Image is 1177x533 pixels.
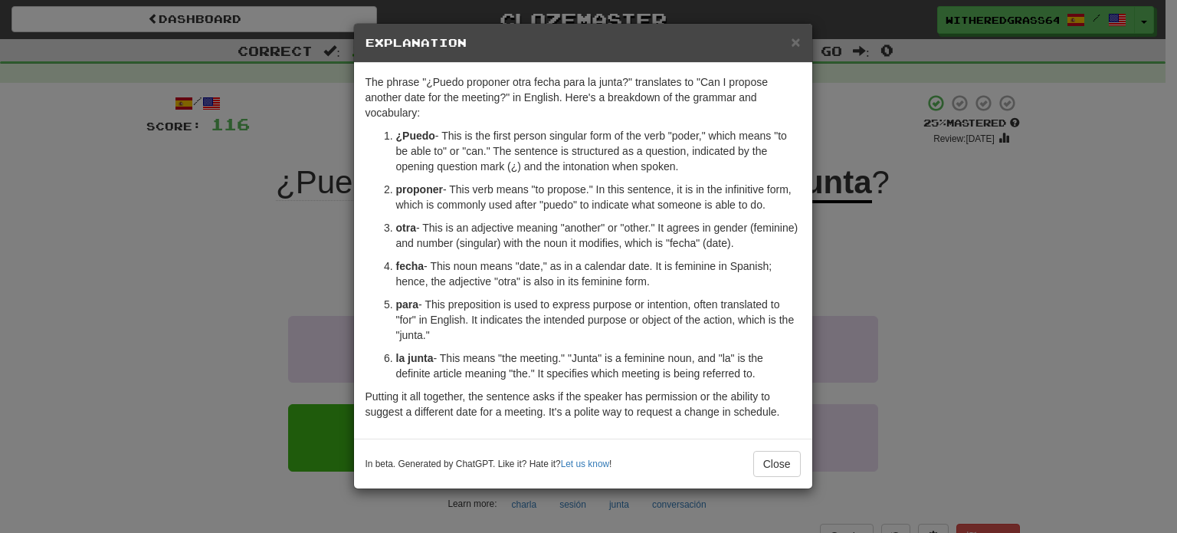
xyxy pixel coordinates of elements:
p: - This means "the meeting." "Junta" is a feminine noun, and "la" is the definite article meaning ... [396,350,801,381]
p: - This is an adjective meaning "another" or "other." It agrees in gender (feminine) and number (s... [396,220,801,251]
small: In beta. Generated by ChatGPT. Like it? Hate it? ! [366,458,612,471]
p: Putting it all together, the sentence asks if the speaker has permission or the ability to sugges... [366,389,801,419]
p: - This verb means "to propose." In this sentence, it is in the infinitive form, which is commonly... [396,182,801,212]
strong: fecha [396,260,425,272]
button: Close [791,34,800,50]
p: - This preposition is used to express purpose or intention, often translated to "for" in English.... [396,297,801,343]
p: - This is the first person singular form of the verb "poder," which means "to be able to" or "can... [396,128,801,174]
button: Close [753,451,801,477]
p: The phrase "¿Puedo proponer otra fecha para la junta?" translates to "Can I propose another date ... [366,74,801,120]
h5: Explanation [366,35,801,51]
strong: ¿Puedo [396,130,435,142]
a: Let us know [561,459,609,469]
span: × [791,33,800,51]
strong: para [396,298,419,311]
p: - This noun means "date," as in a calendar date. It is feminine in Spanish; hence, the adjective ... [396,258,801,289]
strong: otra [396,222,416,234]
strong: la junta [396,352,434,364]
strong: proponer [396,183,443,196]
